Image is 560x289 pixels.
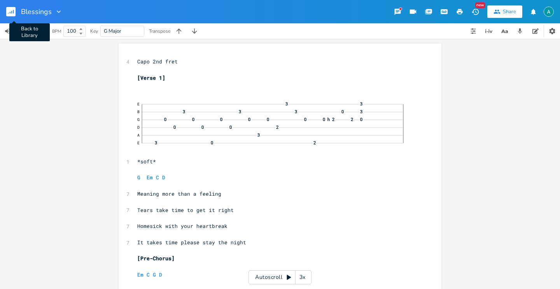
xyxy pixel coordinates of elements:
[294,109,298,114] span: 3
[163,117,167,121] span: 0
[137,140,140,145] text: E
[137,102,140,107] text: E
[137,271,143,278] span: Em
[331,117,335,121] span: 2
[137,74,165,81] span: [Verse 1]
[137,255,175,262] span: [Pre-Chorus]
[229,125,233,129] span: 0
[149,29,170,33] div: Transpose
[137,133,140,138] text: A
[303,117,307,121] span: 0
[201,125,205,129] span: 0
[137,174,140,181] span: G
[238,109,242,114] span: 3
[52,29,61,33] div: BPM
[359,109,363,114] span: 3
[325,117,332,121] div: h
[313,140,317,145] span: 2
[210,140,214,145] span: 0
[503,8,516,15] div: Share
[147,271,150,278] span: C
[21,8,52,15] span: Blessings
[173,125,177,129] span: 0
[137,58,178,65] span: Capo 2nd fret
[147,174,153,181] span: Em
[90,29,98,33] div: Key
[475,2,485,8] div: New
[296,270,310,284] div: 3x
[248,270,311,284] div: Autoscroll
[341,109,345,114] span: 0
[137,117,140,122] text: G
[137,222,227,229] span: Homesick with your heartbreak
[137,190,221,197] span: Meaning more than a feeling
[154,140,158,145] span: 3
[266,117,270,121] span: 0
[156,174,159,181] span: C
[247,117,251,121] span: 0
[159,271,162,278] span: D
[137,207,234,214] span: Tears take time to get it right
[487,5,522,18] button: Share
[219,117,223,121] span: 0
[350,117,354,121] span: 2
[191,117,195,121] span: 0
[162,174,165,181] span: D
[359,102,363,106] span: 3
[359,117,363,121] span: 0
[285,102,289,106] span: 3
[322,117,326,121] span: 0
[182,109,186,114] span: 3
[153,271,156,278] span: G
[137,109,140,114] text: B
[104,28,121,35] span: G Major
[544,7,554,17] img: Alex
[137,239,246,246] span: It takes time please stay the night
[467,5,483,19] button: New
[6,2,22,21] button: Back to Library
[137,125,140,130] text: D
[275,125,279,129] span: 2
[257,133,261,137] span: 3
